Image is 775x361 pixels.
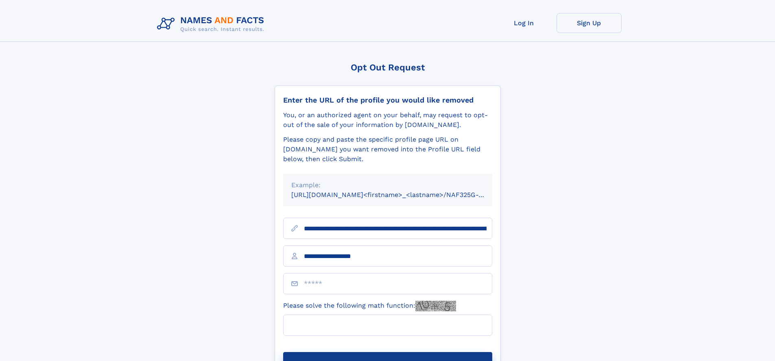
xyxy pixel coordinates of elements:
[283,135,492,164] div: Please copy and paste the specific profile page URL on [DOMAIN_NAME] you want removed into the Pr...
[291,191,508,199] small: [URL][DOMAIN_NAME]<firstname>_<lastname>/NAF325G-xxxxxxxx
[283,110,492,130] div: You, or an authorized agent on your behalf, may request to opt-out of the sale of your informatio...
[154,13,271,35] img: Logo Names and Facts
[557,13,622,33] a: Sign Up
[283,96,492,105] div: Enter the URL of the profile you would like removed
[291,180,484,190] div: Example:
[491,13,557,33] a: Log In
[283,301,456,311] label: Please solve the following math function:
[275,62,501,72] div: Opt Out Request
